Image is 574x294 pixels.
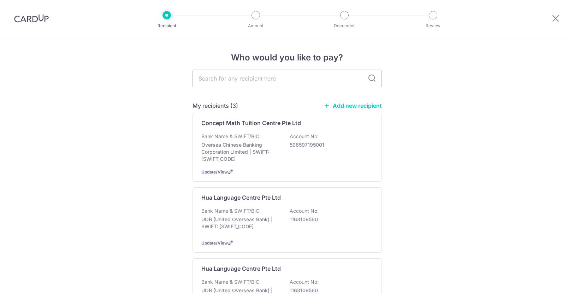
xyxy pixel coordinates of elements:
a: Update/View [201,240,228,246]
p: 596597195001 [290,141,369,148]
h5: My recipients (3) [193,101,238,110]
p: UOB (United Overseas Bank) | SWIFT: [SWIFT_CODE] [201,216,280,230]
p: Document [318,22,371,29]
a: Add new recipient [324,102,382,109]
p: Oversea Chinese Banking Corporation Limited | SWIFT: [SWIFT_CODE] [201,141,280,163]
p: Bank Name & SWIFT/BIC: [201,133,261,140]
p: 1163109560 [290,216,369,223]
p: Hua Language Centre Pte Ltd [201,193,281,202]
iframe: Opens a widget where you can find more information [527,273,567,290]
p: Bank Name & SWIFT/BIC: [201,207,261,214]
p: Account No: [290,278,319,286]
img: CardUp [14,14,49,23]
p: Hua Language Centre Pte Ltd [201,264,281,273]
p: Review [407,22,459,29]
p: Concept Math Tuition Centre Pte Ltd [201,119,301,127]
p: Amount [230,22,282,29]
p: Account No: [290,133,319,140]
a: Update/View [201,169,228,175]
p: 1163109560 [290,287,369,294]
p: Recipient [141,22,193,29]
p: Account No: [290,207,319,214]
h4: Who would you like to pay? [193,51,382,64]
input: Search for any recipient here [193,70,382,87]
p: Bank Name & SWIFT/BIC: [201,278,261,286]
